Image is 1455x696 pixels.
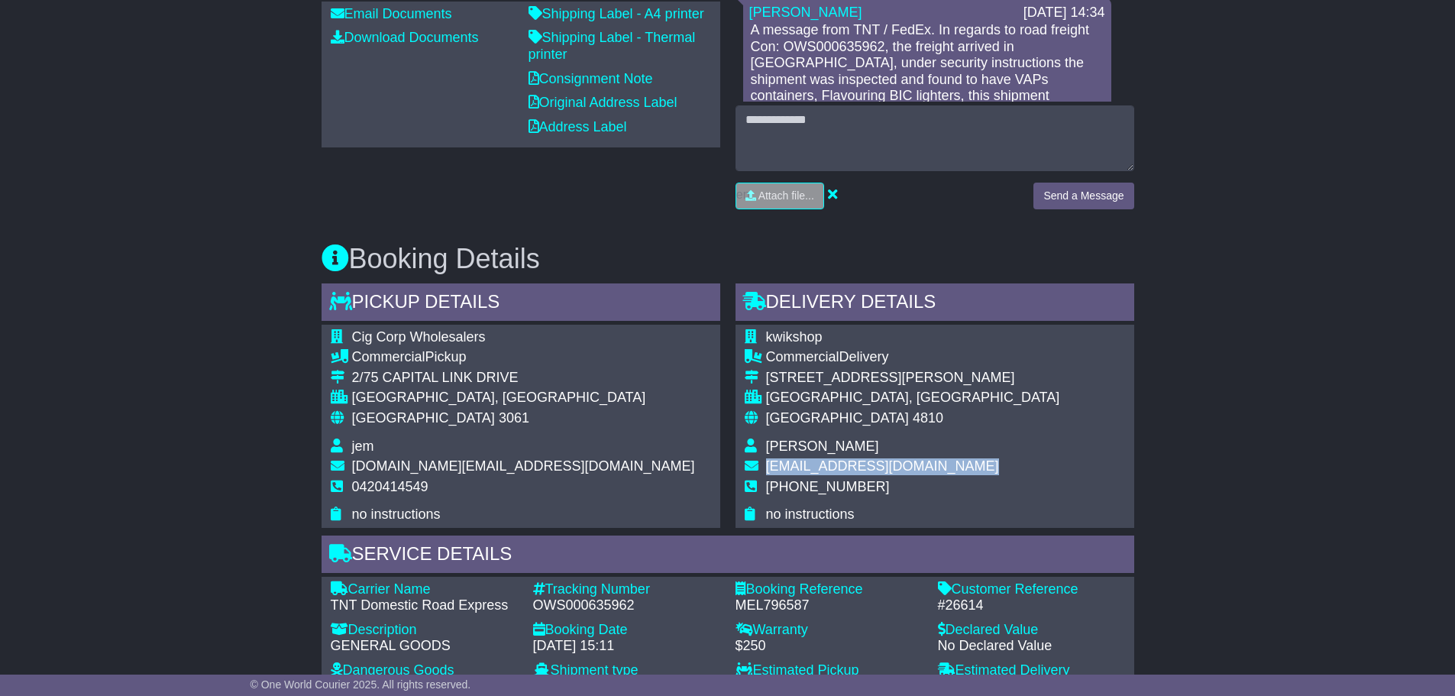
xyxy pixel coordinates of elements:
[736,638,923,655] div: $250
[331,622,518,639] div: Description
[938,638,1125,655] div: No Declared Value
[352,370,695,387] div: 2/75 CAPITAL LINK DRIVE
[352,479,428,494] span: 0420414549
[736,622,923,639] div: Warranty
[1033,183,1133,209] button: Send a Message
[352,349,695,366] div: Pickup
[533,597,720,614] div: OWS000635962
[913,410,943,426] span: 4810
[331,662,518,679] div: Dangerous Goods
[736,283,1134,325] div: Delivery Details
[766,479,890,494] span: [PHONE_NUMBER]
[331,30,479,45] a: Download Documents
[529,6,704,21] a: Shipping Label - A4 printer
[529,119,627,134] a: Address Label
[331,638,518,655] div: GENERAL GOODS
[938,662,1125,679] div: Estimated Delivery
[766,370,1060,387] div: [STREET_ADDRESS][PERSON_NAME]
[751,22,1104,237] p: A message from TNT / FedEx. In regards to road freight Con: OWS000635962, the freight arrived in ...
[331,581,518,598] div: Carrier Name
[499,410,529,426] span: 3061
[736,581,923,598] div: Booking Reference
[529,95,677,110] a: Original Address Label
[322,244,1134,274] h3: Booking Details
[938,597,1125,614] div: #26614
[766,349,839,364] span: Commercial
[352,458,695,474] span: [DOMAIN_NAME][EMAIL_ADDRESS][DOMAIN_NAME]
[331,597,518,614] div: TNT Domestic Road Express
[533,622,720,639] div: Booking Date
[533,662,720,679] div: Shipment type
[766,410,909,426] span: [GEOGRAPHIC_DATA]
[352,390,695,406] div: [GEOGRAPHIC_DATA], [GEOGRAPHIC_DATA]
[352,410,495,426] span: [GEOGRAPHIC_DATA]
[352,349,425,364] span: Commercial
[1023,5,1105,21] div: [DATE] 14:34
[352,329,486,345] span: Cig Corp Wholesalers
[322,536,1134,577] div: Service Details
[251,678,471,691] span: © One World Courier 2025. All rights reserved.
[749,5,862,20] a: [PERSON_NAME]
[938,581,1125,598] div: Customer Reference
[736,662,923,679] div: Estimated Pickup
[529,30,696,62] a: Shipping Label - Thermal printer
[529,71,653,86] a: Consignment Note
[938,622,1125,639] div: Declared Value
[331,6,452,21] a: Email Documents
[736,597,923,614] div: MEL796587
[766,507,855,522] span: no instructions
[766,390,1060,406] div: [GEOGRAPHIC_DATA], [GEOGRAPHIC_DATA]
[766,349,1060,366] div: Delivery
[766,439,879,454] span: [PERSON_NAME]
[352,507,441,522] span: no instructions
[352,439,374,454] span: jem
[766,329,823,345] span: kwikshop
[533,581,720,598] div: Tracking Number
[533,638,720,655] div: [DATE] 15:11
[766,458,999,474] span: [EMAIL_ADDRESS][DOMAIN_NAME]
[322,283,720,325] div: Pickup Details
